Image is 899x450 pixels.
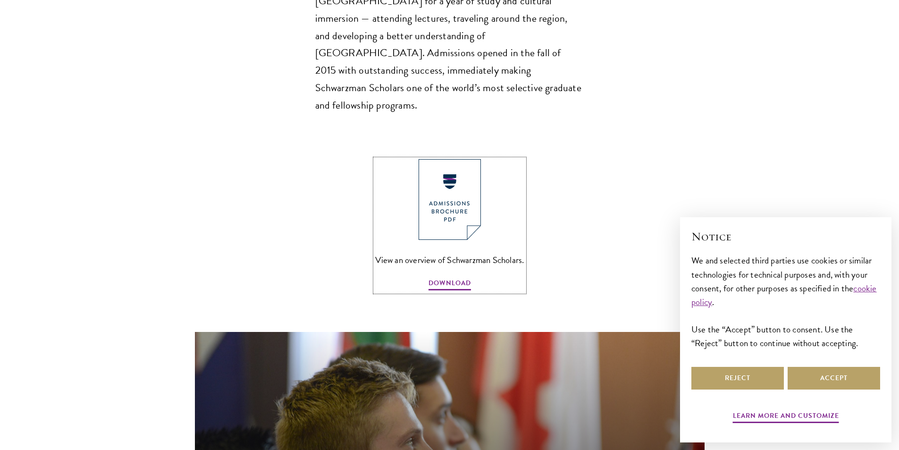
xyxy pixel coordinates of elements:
span: DOWNLOAD [428,277,471,292]
button: Reject [691,367,784,390]
h2: Notice [691,229,880,245]
button: Accept [788,367,880,390]
div: We and selected third parties use cookies or similar technologies for technical purposes and, wit... [691,254,880,349]
span: View an overview of Schwarzman Scholars. [375,252,524,268]
a: View an overview of Schwarzman Scholars. DOWNLOAD [375,159,524,292]
button: Learn more and customize [733,410,839,425]
a: cookie policy [691,281,877,309]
